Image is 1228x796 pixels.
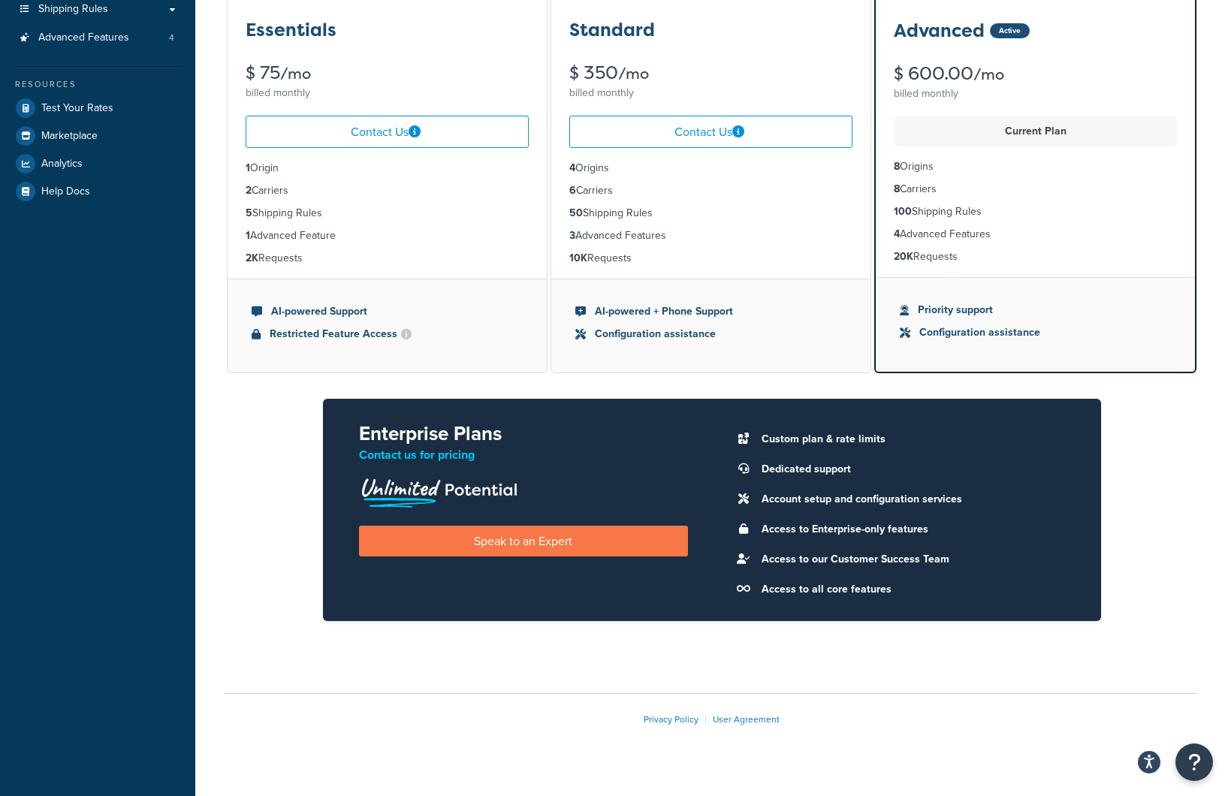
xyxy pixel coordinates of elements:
[359,526,688,556] a: Speak to an Expert
[41,185,90,198] span: Help Docs
[569,160,575,176] strong: 4
[41,130,98,143] span: Marketplace
[246,160,250,176] strong: 1
[11,150,184,177] a: Analytics
[644,713,698,726] a: Privacy Policy
[705,713,707,726] span: |
[246,228,250,243] strong: 1
[246,250,529,267] li: Requests
[569,83,852,104] div: billed monthly
[569,64,852,83] div: $ 350
[569,182,852,199] li: Carriers
[894,181,1177,197] li: Carriers
[246,182,529,199] li: Carriers
[280,63,311,84] small: /mo
[246,64,529,83] div: $ 75
[894,158,1177,175] li: Origins
[569,228,852,244] li: Advanced Features
[894,249,913,264] strong: 20K
[973,64,1004,85] small: /mo
[169,32,174,44] span: 4
[11,24,184,52] a: Advanced Features 4
[246,116,529,148] a: Contact Us
[246,20,336,40] h3: Essentials
[900,302,1171,318] li: Priority support
[569,160,852,176] li: Origins
[359,445,688,466] p: Contact us for pricing
[41,158,83,170] span: Analytics
[252,303,523,320] li: AI-powered Support
[569,250,587,266] strong: 10K
[900,324,1171,341] li: Configuration assistance
[754,549,1065,570] li: Access to our Customer Success Team
[894,204,1177,220] li: Shipping Rules
[990,23,1030,38] div: Active
[1175,743,1213,781] button: Open Resource Center
[894,65,1177,83] div: $ 600.00
[894,204,912,219] strong: 100
[246,160,529,176] li: Origin
[246,182,252,198] strong: 2
[754,519,1065,540] li: Access to Enterprise-only features
[754,459,1065,480] li: Dedicated support
[754,579,1065,600] li: Access to all core features
[575,303,846,320] li: AI-powered + Phone Support
[754,489,1065,510] li: Account setup and configuration services
[894,226,900,242] strong: 4
[569,205,852,222] li: Shipping Rules
[894,158,900,174] strong: 8
[359,473,518,508] img: Unlimited Potential
[359,423,688,445] h2: Enterprise Plans
[246,228,529,244] li: Advanced Feature
[11,78,184,91] div: Resources
[246,205,252,221] strong: 5
[575,326,846,342] li: Configuration assistance
[246,250,258,266] strong: 2K
[38,32,129,44] span: Advanced Features
[754,429,1065,450] li: Custom plan & rate limits
[713,713,780,726] a: User Agreement
[38,3,108,16] span: Shipping Rules
[246,83,529,104] div: billed monthly
[569,182,576,198] strong: 6
[246,205,529,222] li: Shipping Rules
[894,249,1177,265] li: Requests
[894,83,1177,104] div: billed monthly
[252,326,523,342] li: Restricted Feature Access
[894,21,985,41] h3: Advanced
[894,226,1177,243] li: Advanced Features
[569,250,852,267] li: Requests
[894,181,900,197] strong: 8
[569,20,655,40] h3: Standard
[11,178,184,205] a: Help Docs
[569,116,852,148] a: Contact Us
[618,63,649,84] small: /mo
[41,102,113,115] span: Test Your Rates
[11,24,184,52] li: Advanced Features
[569,228,575,243] strong: 3
[11,95,184,122] a: Test Your Rates
[569,205,583,221] strong: 50
[903,121,1168,142] p: Current Plan
[11,122,184,149] a: Marketplace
